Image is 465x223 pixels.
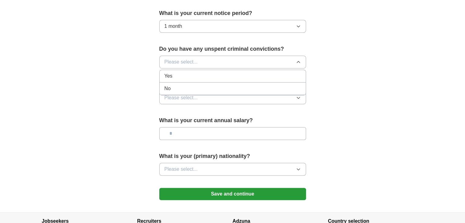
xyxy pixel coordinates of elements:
button: 1 month [159,20,306,33]
button: Save and continue [159,188,306,200]
label: What is your current annual salary? [159,116,306,125]
span: Please select... [164,94,198,101]
button: Please select... [159,163,306,176]
span: No [164,85,171,92]
span: 1 month [164,23,182,30]
label: Do you have any unspent criminal convictions? [159,45,306,53]
button: Please select... [159,56,306,68]
button: Please select... [159,91,306,104]
label: What is your (primary) nationality? [159,152,306,160]
span: Yes [164,72,172,80]
span: Please select... [164,58,198,66]
span: Please select... [164,166,198,173]
label: What is your current notice period? [159,9,306,17]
